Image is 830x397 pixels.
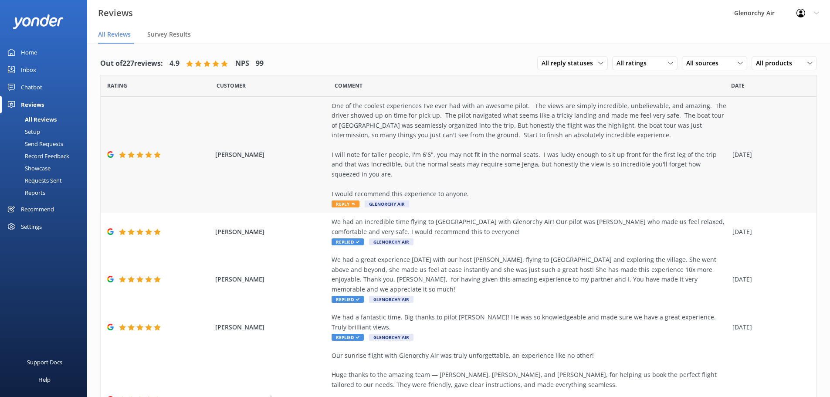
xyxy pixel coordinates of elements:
div: Support Docs [27,353,62,371]
div: Record Feedback [5,150,69,162]
span: [PERSON_NAME] [215,275,328,284]
span: Glenorchy Air [369,238,413,245]
a: Record Feedback [5,150,87,162]
div: One of the coolest experiences I've ever had with an awesome pilot. The views are simply incredib... [332,101,728,199]
span: Glenorchy Air [365,200,409,207]
div: Help [38,371,51,388]
div: [DATE] [732,275,806,284]
h3: Reviews [98,6,133,20]
div: We had a fantastic time. Big thanks to pilot [PERSON_NAME]! He was so knowledgeable and made sure... [332,312,728,332]
span: [PERSON_NAME] [215,150,328,159]
div: Chatbot [21,78,42,96]
div: Send Requests [5,138,63,150]
div: Setup [5,126,40,138]
span: All products [756,58,797,68]
div: Reviews [21,96,44,113]
span: Reply [332,200,359,207]
div: [DATE] [732,150,806,159]
div: Reports [5,187,45,199]
span: Replied [332,296,364,303]
a: Reports [5,187,87,199]
div: All Reviews [5,113,57,126]
div: [DATE] [732,227,806,237]
h4: NPS [235,58,249,69]
h4: 4.9 [169,58,180,69]
div: Requests Sent [5,174,62,187]
h4: 99 [256,58,264,69]
span: All reply statuses [542,58,598,68]
a: Setup [5,126,87,138]
span: All sources [686,58,724,68]
a: Send Requests [5,138,87,150]
div: Settings [21,218,42,235]
span: Replied [332,238,364,245]
span: [PERSON_NAME] [215,227,328,237]
span: All Reviews [98,30,131,39]
span: Date [217,81,246,90]
a: Requests Sent [5,174,87,187]
span: Question [335,81,362,90]
h4: Out of 227 reviews: [100,58,163,69]
div: We had an incredible time flying to [GEOGRAPHIC_DATA] with Glenorchy Air! Our pilot was [PERSON_N... [332,217,728,237]
div: Inbox [21,61,36,78]
div: Showcase [5,162,51,174]
span: All ratings [617,58,652,68]
div: We had a great experience [DATE] with our host [PERSON_NAME], flying to [GEOGRAPHIC_DATA] and exp... [332,255,728,294]
span: Glenorchy Air [369,296,413,303]
div: Recommend [21,200,54,218]
div: Home [21,44,37,61]
img: yonder-white-logo.png [13,14,63,29]
div: [DATE] [732,322,806,332]
span: Date [107,81,127,90]
span: Date [731,81,745,90]
span: Glenorchy Air [369,334,413,341]
span: [PERSON_NAME] [215,322,328,332]
span: Survey Results [147,30,191,39]
a: Showcase [5,162,87,174]
a: All Reviews [5,113,87,126]
span: Replied [332,334,364,341]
